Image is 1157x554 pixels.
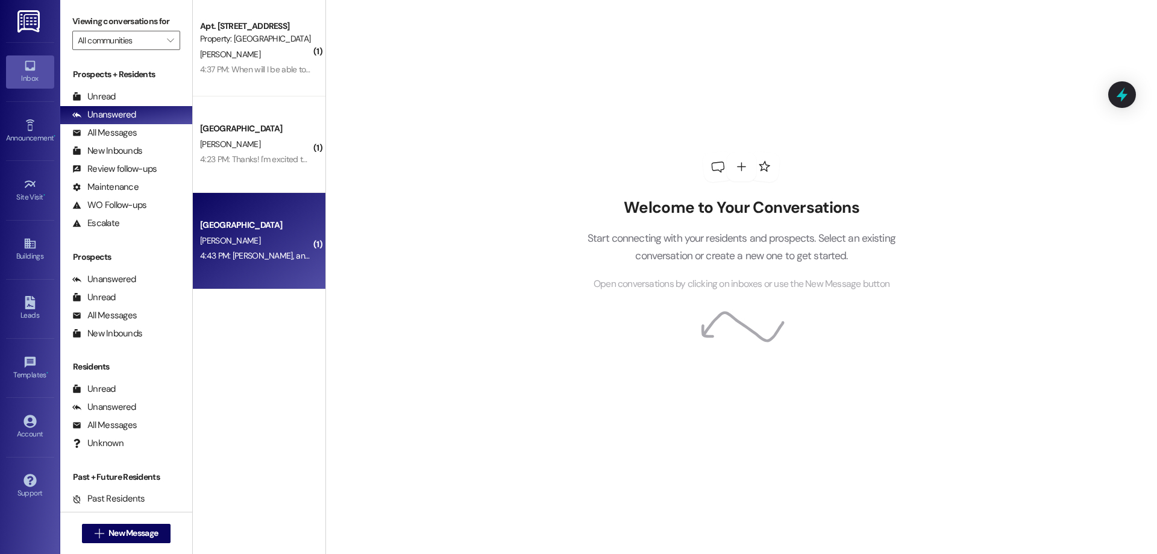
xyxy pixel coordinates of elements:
div: Prospects + Residents [60,68,192,81]
div: WO Follow-ups [72,199,146,212]
span: • [43,191,45,200]
div: Maintenance [72,181,139,194]
a: Templates • [6,352,54,385]
div: [GEOGRAPHIC_DATA] [200,219,312,231]
div: Unanswered [72,273,136,286]
span: [PERSON_NAME] [200,139,260,150]
a: Inbox [6,55,54,88]
div: Unknown [72,437,124,450]
input: All communities [78,31,161,50]
div: Review follow-ups [72,163,157,175]
div: New Inbounds [72,327,142,340]
a: Buildings [6,233,54,266]
div: Unread [72,291,116,304]
div: Apt. [STREET_ADDRESS] [200,20,312,33]
i:  [95,529,104,538]
div: Unanswered [72,109,136,121]
span: [PERSON_NAME] [200,235,260,246]
div: [GEOGRAPHIC_DATA] [200,122,312,135]
a: Support [6,470,54,503]
div: 4:37 PM: When will I be able to see that in my email? Or Can I pay my rent now and the extension ... [200,64,599,75]
img: ResiDesk Logo [17,10,42,33]
div: Unread [72,90,116,103]
span: [PERSON_NAME] [200,49,260,60]
div: Prospects [60,251,192,263]
div: Past Residents [72,493,145,505]
div: 4:43 PM: [PERSON_NAME], and that is made in 3 payments right? [200,250,428,261]
a: Leads [6,292,54,325]
h2: Welcome to Your Conversations [569,198,914,218]
div: Residents [60,360,192,373]
span: Open conversations by clicking on inboxes or use the New Message button [594,277,889,292]
span: • [46,369,48,377]
div: New Inbounds [72,145,142,157]
label: Viewing conversations for [72,12,180,31]
div: Past + Future Residents [60,471,192,483]
div: All Messages [72,419,137,432]
span: • [54,132,55,140]
i:  [167,36,174,45]
button: New Message [82,524,171,543]
div: Escalate [72,217,119,230]
a: Account [6,411,54,444]
div: Unanswered [72,401,136,414]
div: All Messages [72,309,137,322]
a: Site Visit • [6,174,54,207]
div: All Messages [72,127,137,139]
div: Property: [GEOGRAPHIC_DATA] [200,33,312,45]
p: Start connecting with your residents and prospects. Select an existing conversation or create a n... [569,230,914,264]
span: New Message [108,527,158,540]
div: Unread [72,383,116,395]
